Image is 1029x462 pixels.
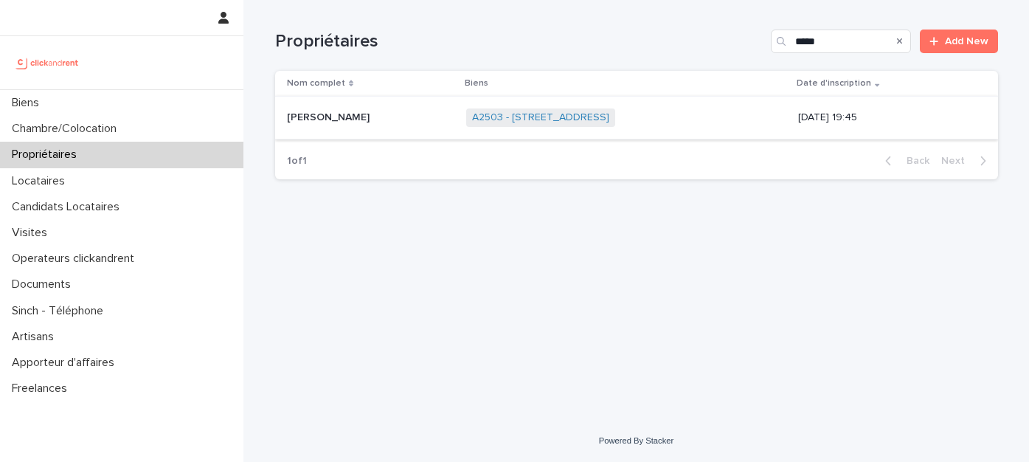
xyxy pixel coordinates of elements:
p: Biens [6,96,51,110]
p: Chambre/Colocation [6,122,128,136]
p: [DATE] 19:45 [798,111,974,124]
a: Powered By Stacker [599,436,673,445]
p: Freelances [6,382,79,396]
p: Date d'inscription [797,75,871,92]
p: Propriétaires [6,148,89,162]
p: Apporteur d'affaires [6,356,126,370]
p: Visites [6,226,59,240]
a: A2503 - [STREET_ADDRESS] [472,111,609,124]
p: Documents [6,277,83,292]
h1: Propriétaires [275,31,766,52]
p: Biens [465,75,488,92]
img: UCB0brd3T0yccxBKYDjQ [12,48,83,77]
span: Back [898,156,929,166]
p: Operateurs clickandrent [6,252,146,266]
span: Add New [945,36,988,46]
button: Next [935,154,998,168]
p: 1 of 1 [275,143,319,179]
p: [PERSON_NAME] [287,108,373,124]
p: Candidats Locataires [6,200,131,214]
p: Locataires [6,174,77,188]
span: Next [941,156,974,166]
p: Artisans [6,330,66,344]
button: Back [873,154,935,168]
input: Search [771,30,911,53]
p: Sinch - Téléphone [6,304,115,318]
p: Nom complet [287,75,345,92]
tr: [PERSON_NAME][PERSON_NAME] A2503 - [STREET_ADDRESS] [DATE] 19:45 [275,97,998,139]
a: Add New [920,30,997,53]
